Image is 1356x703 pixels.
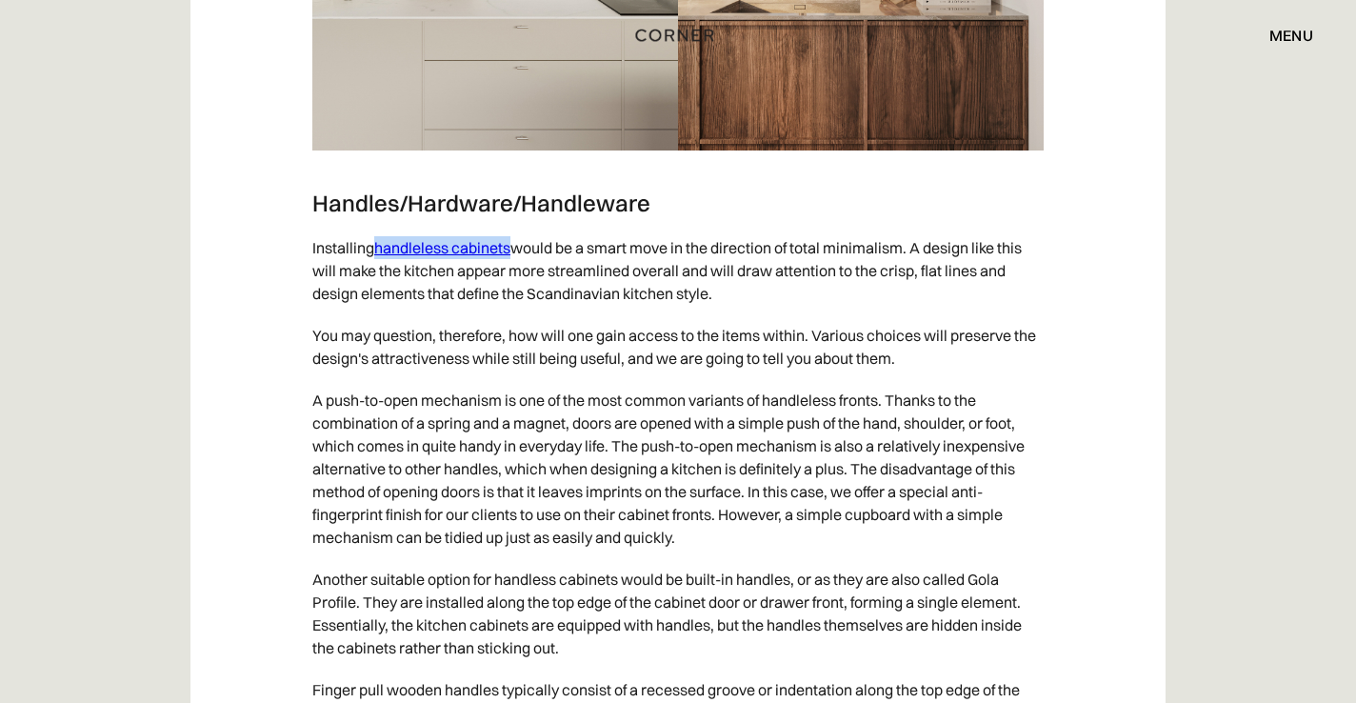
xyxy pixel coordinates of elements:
[312,189,1044,217] h3: Handles/Hardware/Handleware
[626,23,731,48] a: home
[1250,19,1313,51] div: menu
[312,227,1044,314] p: Installing would be a smart move in the direction of total minimalism. A design like this will ma...
[312,558,1044,669] p: Another suitable option for handless cabinets would be built-in handles, or as they are also call...
[312,379,1044,558] p: A push-to-open mechanism is one of the most common variants of handleless fronts. Thanks to the c...
[312,314,1044,379] p: You may question, therefore, how will one gain access to the items within. Various choices will p...
[374,238,510,257] a: handleless cabinets
[1269,28,1313,43] div: menu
